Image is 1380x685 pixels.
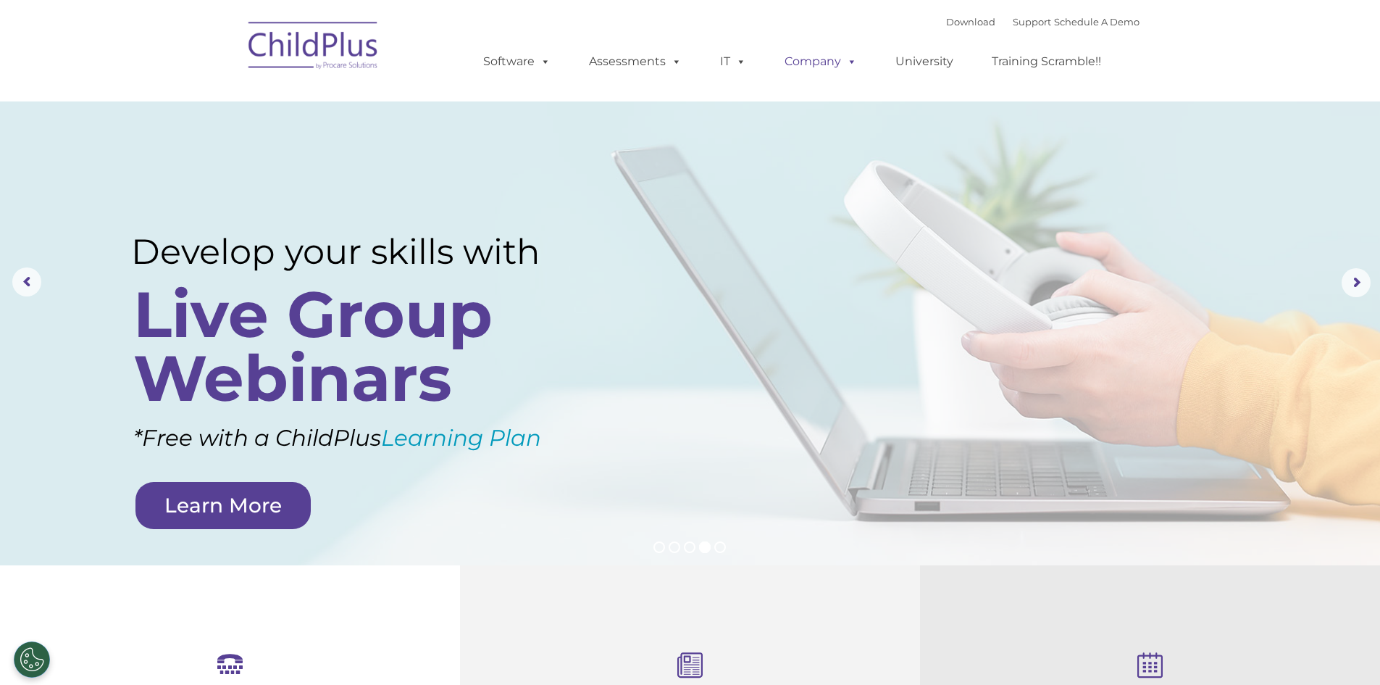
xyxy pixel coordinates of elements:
a: Learn More [135,482,311,529]
a: University [881,47,968,76]
img: ChildPlus by Procare Solutions [241,12,386,84]
a: Schedule A Demo [1054,16,1139,28]
font: | [946,16,1139,28]
span: Last name [201,96,246,107]
a: Software [469,47,565,76]
button: Cookies Settings [14,642,50,678]
iframe: Chat Widget [1308,615,1380,685]
a: Learning Plan [381,424,541,452]
a: IT [706,47,761,76]
a: Assessments [574,47,696,76]
a: Support [1013,16,1051,28]
rs-layer: Develop your skills with [131,231,587,273]
a: Download [946,16,995,28]
a: Training Scramble!! [977,47,1116,76]
rs-layer: *Free with a ChildPlus [133,418,621,459]
rs-layer: Live Group Webinars [133,283,582,410]
a: Company [770,47,871,76]
span: Phone number [201,155,263,166]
